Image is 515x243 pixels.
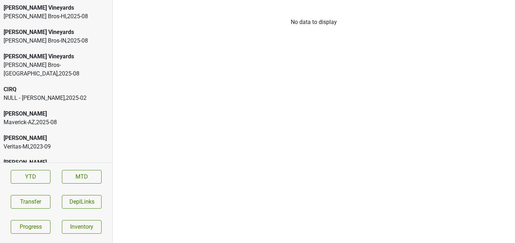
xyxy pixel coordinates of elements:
[4,118,109,127] div: Maverick-AZ , 2025 - 08
[4,158,109,167] div: [PERSON_NAME]
[11,220,50,234] a: Progress
[4,110,109,118] div: [PERSON_NAME]
[4,37,109,45] div: [PERSON_NAME] Bros-IN , 2025 - 08
[62,195,102,209] button: DeplLinks
[4,28,109,37] div: [PERSON_NAME] Vineyards
[4,85,109,94] div: CIRQ
[11,195,50,209] button: Transfer
[4,4,109,12] div: [PERSON_NAME] Vineyards
[62,220,102,234] a: Inventory
[4,52,109,61] div: [PERSON_NAME] Vineyards
[4,12,109,21] div: [PERSON_NAME] Bros-HI , 2025 - 08
[4,94,109,102] div: NULL - [PERSON_NAME] , 2025 - 02
[11,170,50,184] a: YTD
[4,142,109,151] div: Veritas-MI , 2023 - 09
[4,61,109,78] div: [PERSON_NAME] Bros-[GEOGRAPHIC_DATA] , 2025 - 08
[4,134,109,142] div: [PERSON_NAME]
[62,170,102,184] a: MTD
[113,18,515,26] div: No data to display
